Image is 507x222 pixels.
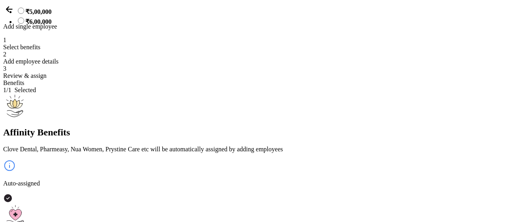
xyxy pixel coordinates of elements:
div: Select benefits [3,44,504,51]
div: Benefits [3,79,504,87]
p: Auto-assigned [3,180,504,187]
div: Add employee details [3,58,504,65]
span: 1 [8,87,14,93]
span: ₹6,00,000 [25,18,52,25]
img: svg+xml;base64,PHN2ZyBpZD0iVGljay0yNHgyNCIgeG1sbnM9Imh0dHA6Ly93d3cudzMub3JnLzIwMDAvc3ZnIiB3aWR0aD... [3,193,13,203]
input: ₹5,00,000 [18,8,24,14]
input: ₹6,00,000 [18,17,24,24]
p: Clove Dental, Pharmeasy, Nua Women, Prystine Care etc will be automatically assigned by adding em... [3,146,504,153]
span: 3 [3,65,6,72]
div: Review & assign [3,72,504,79]
img: svg+xml;base64,PHN2ZyBpZD0iQWZmaW5pdHlfQmVuZWZpdHMiIGRhdGEtbmFtZT0iQWZmaW5pdHkgQmVuZWZpdHMiIHhtbG... [3,94,27,118]
h2: Affinity Benefits [3,127,504,138]
span: 1 [3,37,6,43]
div: 1 / Selected [3,87,504,94]
span: ₹5,00,000 [25,8,52,15]
span: 2 [3,51,6,58]
img: svg+xml;base64,PHN2ZyBpZD0iSW5mb18tXzMyeDMyIiBkYXRhLW5hbWU9IkluZm8gLSAzMngzMiIgeG1sbnM9Imh0dHA6Ly... [3,159,16,172]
